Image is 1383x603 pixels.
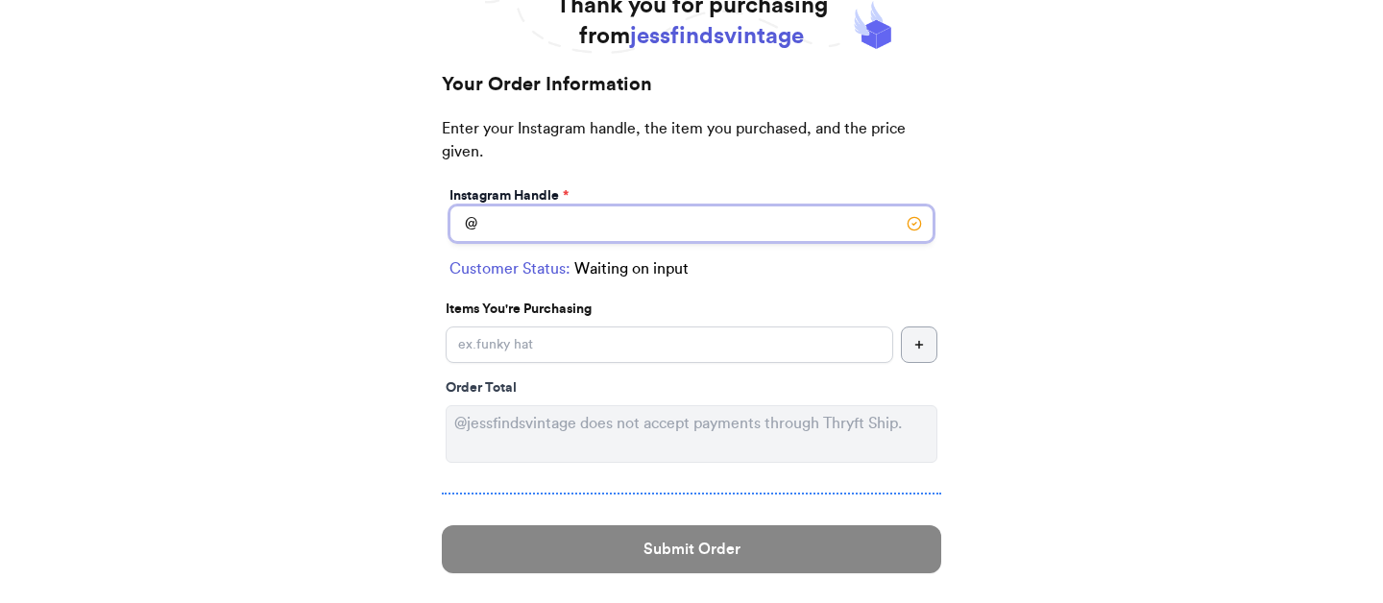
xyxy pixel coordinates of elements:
input: ex.funky hat [446,326,893,363]
h2: Your Order Information [442,71,941,117]
button: Submit Order [442,525,941,573]
p: Items You're Purchasing [446,300,937,319]
label: Instagram Handle [449,186,569,205]
span: jessfindsvintage [630,25,804,48]
div: @ [449,205,477,242]
span: Waiting on input [574,257,689,280]
span: Customer Status: [449,257,570,280]
div: Order Total [446,378,937,398]
p: Enter your Instagram handle, the item you purchased, and the price given. [442,117,941,182]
